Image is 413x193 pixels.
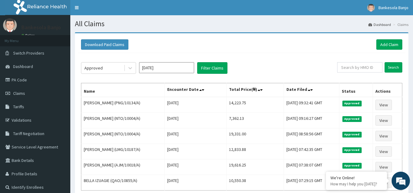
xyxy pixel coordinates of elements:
[164,128,227,144] td: [DATE]
[385,62,402,73] input: Search
[81,83,165,97] th: Name
[13,104,24,109] span: Tariffs
[227,159,284,175] td: 19,616.25
[337,62,382,73] input: Search by HMO ID
[392,22,408,27] li: Claims
[164,175,227,191] td: [DATE]
[284,159,339,175] td: [DATE] 07:38:07 GMT
[75,20,408,28] h1: All Claims
[378,5,408,10] span: Bankesola Banjo
[197,62,227,74] button: Filter Claims
[284,113,339,128] td: [DATE] 09:16:27 GMT
[375,100,392,110] a: View
[342,116,362,122] span: Approved
[330,175,382,180] div: We're Online!
[81,175,165,191] td: BELLA IZUAGIE (QAO/10855/A)
[81,39,128,50] button: Download Paid Claims
[375,146,392,157] a: View
[81,128,165,144] td: [PERSON_NAME] (NTO/10004/A)
[367,4,375,12] img: User Image
[284,97,339,113] td: [DATE] 09:32:41 GMT
[81,144,165,159] td: [PERSON_NAME] (LMG/10187/A)
[81,97,165,113] td: [PERSON_NAME] (PNG/10134/A)
[342,147,362,153] span: Approved
[164,97,227,113] td: [DATE]
[284,83,339,97] th: Date Filed
[13,131,44,136] span: Tariff Negotiation
[227,113,284,128] td: 7,362.13
[164,83,227,97] th: Encounter Date
[284,175,339,191] td: [DATE] 07:29:15 GMT
[330,181,382,187] p: How may I help you today?
[284,144,339,159] td: [DATE] 07:42:35 GMT
[375,115,392,126] a: View
[227,175,284,191] td: 10,550.38
[376,39,402,50] a: Add Claim
[13,64,33,69] span: Dashboard
[84,65,103,71] div: Approved
[164,144,227,159] td: [DATE]
[227,97,284,113] td: 14,223.75
[227,128,284,144] td: 19,331.00
[3,18,17,32] img: User Image
[375,131,392,141] a: View
[164,159,227,175] td: [DATE]
[373,83,402,97] th: Actions
[13,91,25,96] span: Claims
[81,159,165,175] td: [PERSON_NAME] (AJM/10018/A)
[13,50,44,56] span: Switch Providers
[139,62,194,73] input: Select Month and Year
[375,162,392,172] a: View
[342,132,362,137] span: Approved
[227,83,284,97] th: Total Price(₦)
[164,113,227,128] td: [DATE]
[81,113,165,128] td: [PERSON_NAME] (NTO/10004/A)
[227,144,284,159] td: 12,833.88
[21,25,61,30] p: Bankesola Banjo
[339,83,373,97] th: Status
[342,163,362,168] span: Approved
[284,128,339,144] td: [DATE] 08:58:56 GMT
[342,101,362,106] span: Approved
[368,22,391,27] a: Dashboard
[21,33,36,38] a: Online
